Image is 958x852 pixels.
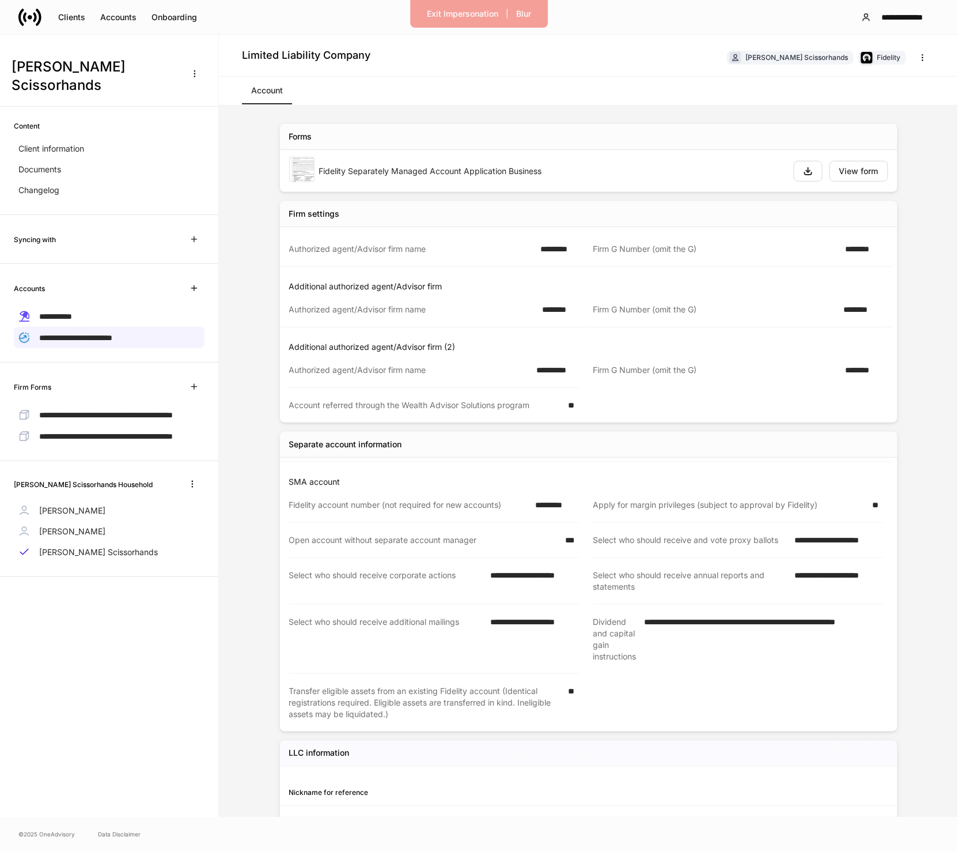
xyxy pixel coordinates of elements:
div: Authorized agent/Advisor firm name [289,364,529,376]
button: Accounts [93,8,144,27]
a: Account [242,77,292,104]
div: Clients [58,13,85,21]
button: Blur [509,5,539,23]
div: Accounts [100,13,137,21]
p: [PERSON_NAME] Scissorhands [39,546,158,558]
button: View form [830,161,888,182]
h4: Limited Liability Company [242,48,370,62]
p: Client information [18,143,84,154]
h6: Accounts [14,283,45,294]
p: [PERSON_NAME] [39,505,105,517]
div: Fidelity [877,52,901,63]
h5: LLC information [289,748,350,759]
div: Firm G Number (omit the G) [593,304,837,315]
div: Firm G Number (omit the G) [593,243,839,255]
div: Authorized agent/Advisor firm name [289,304,535,315]
p: Changelog [18,184,59,196]
div: Blur [516,10,531,18]
div: Forms [289,131,312,142]
a: Client information [14,138,205,159]
h3: [PERSON_NAME] Scissorhands [12,58,178,95]
div: Dividend and capital gain instructions [593,616,638,662]
h6: Firm Forms [14,382,51,393]
div: Account referred through the Wealth Advisor Solutions program [289,399,562,411]
button: Onboarding [144,8,205,27]
h6: Content [14,120,40,131]
h6: Syncing with [14,234,56,245]
a: Changelog [14,180,205,201]
p: Additional authorized agent/Advisor firm [289,281,893,292]
a: Data Disclaimer [98,830,141,839]
div: Onboarding [152,13,197,21]
button: Exit Impersonation [419,5,506,23]
span: © 2025 OneAdvisory [18,830,75,839]
p: [PERSON_NAME] [39,526,105,537]
button: Clients [51,8,93,27]
div: Fidelity account number (not required for new accounts) [289,499,528,511]
div: Authorized agent/Advisor firm name [289,243,534,255]
a: [PERSON_NAME] Scissorhands [14,542,205,563]
div: Select who should receive and vote proxy ballots [593,534,788,546]
div: Nickname for reference [289,787,589,798]
div: Firm settings [289,208,340,220]
div: [PERSON_NAME] Scissorhands [746,52,849,63]
a: [PERSON_NAME] [14,500,205,521]
div: View form [839,167,879,175]
a: Documents [14,159,205,180]
div: Select who should receive additional mailings [289,616,484,662]
p: SMA account [289,476,893,488]
div: Select who should receive annual reports and statements [593,570,788,593]
p: Additional authorized agent/Advisor firm (2) [289,341,893,353]
p: Documents [18,164,61,175]
div: Firm G Number (omit the G) [593,364,839,376]
div: Transfer eligible assets from an existing Fidelity account (Identical registrations required. Eli... [289,685,562,720]
div: Open account without separate account manager [289,534,559,546]
div: Apply for margin privileges (subject to approval by Fidelity) [593,499,866,511]
div: Exit Impersonation [427,10,498,18]
div: Separate account information [289,439,402,450]
h6: [PERSON_NAME] Scissorhands Household [14,479,153,490]
div: Dont Run with Scissors LLC [289,816,589,828]
div: Fidelity Separately Managed Account Application Business [319,165,785,177]
a: [PERSON_NAME] [14,521,205,542]
div: Select who should receive corporate actions [289,570,484,593]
